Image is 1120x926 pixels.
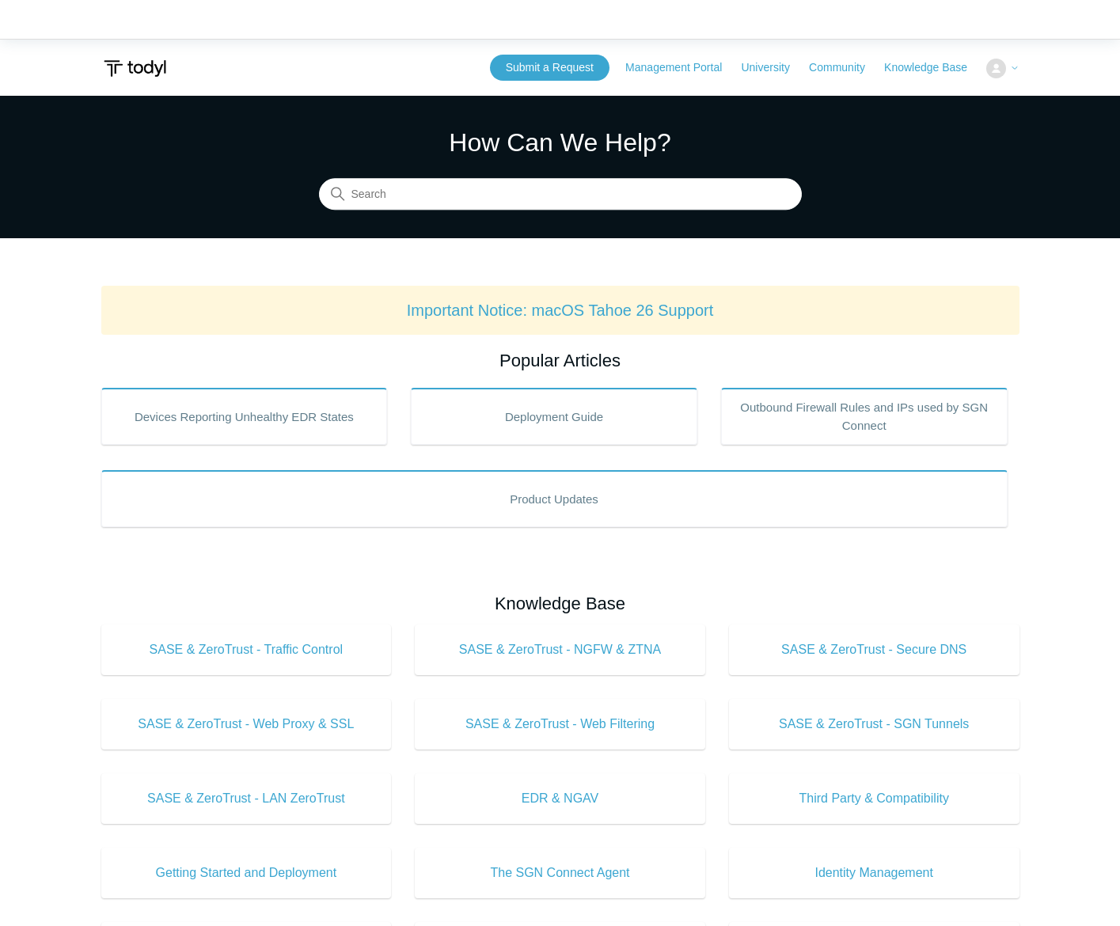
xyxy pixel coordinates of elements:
[101,848,392,898] a: Getting Started and Deployment
[884,59,983,76] a: Knowledge Base
[753,789,996,808] span: Third Party & Compatibility
[753,715,996,734] span: SASE & ZeroTrust - SGN Tunnels
[439,863,681,882] span: The SGN Connect Agent
[101,470,1008,527] a: Product Updates
[625,59,738,76] a: Management Portal
[101,773,392,824] a: SASE & ZeroTrust - LAN ZeroTrust
[729,624,1019,675] a: SASE & ZeroTrust - Secure DNS
[729,773,1019,824] a: Third Party & Compatibility
[439,715,681,734] span: SASE & ZeroTrust - Web Filtering
[753,863,996,882] span: Identity Management
[753,640,996,659] span: SASE & ZeroTrust - Secure DNS
[319,179,802,211] input: Search
[415,773,705,824] a: EDR & NGAV
[729,699,1019,750] a: SASE & ZeroTrust - SGN Tunnels
[809,59,881,76] a: Community
[125,789,368,808] span: SASE & ZeroTrust - LAN ZeroTrust
[319,123,802,161] h1: How Can We Help?
[439,640,681,659] span: SASE & ZeroTrust - NGFW & ZTNA
[721,388,1008,445] a: Outbound Firewall Rules and IPs used by SGN Connect
[125,863,368,882] span: Getting Started and Deployment
[490,55,609,81] a: Submit a Request
[101,388,388,445] a: Devices Reporting Unhealthy EDR States
[101,624,392,675] a: SASE & ZeroTrust - Traffic Control
[407,302,714,319] a: Important Notice: macOS Tahoe 26 Support
[125,640,368,659] span: SASE & ZeroTrust - Traffic Control
[125,715,368,734] span: SASE & ZeroTrust - Web Proxy & SSL
[101,347,1019,374] h2: Popular Articles
[101,590,1019,617] h2: Knowledge Base
[411,388,697,445] a: Deployment Guide
[101,699,392,750] a: SASE & ZeroTrust - Web Proxy & SSL
[729,848,1019,898] a: Identity Management
[741,59,805,76] a: University
[439,789,681,808] span: EDR & NGAV
[415,848,705,898] a: The SGN Connect Agent
[415,624,705,675] a: SASE & ZeroTrust - NGFW & ZTNA
[101,54,169,83] img: Todyl Support Center Help Center home page
[415,699,705,750] a: SASE & ZeroTrust - Web Filtering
